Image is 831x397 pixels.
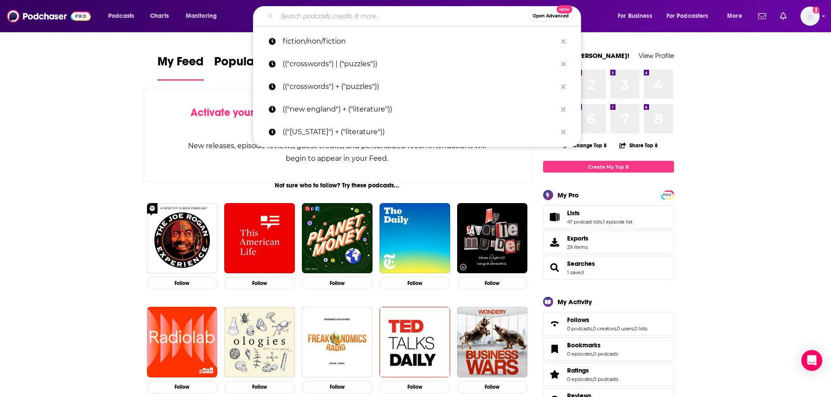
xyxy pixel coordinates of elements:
[593,326,616,332] a: 0 creators
[616,326,617,332] span: ,
[634,326,647,332] a: 0 lists
[567,260,595,268] a: Searches
[592,376,593,382] span: ,
[302,203,373,274] img: Planet Money
[380,307,450,377] img: TED Talks Daily
[543,256,674,279] span: Searches
[567,366,589,374] span: Ratings
[567,341,618,349] a: Bookmarks
[253,121,581,143] a: (("[US_STATE]") + ("literature"))
[543,312,674,336] span: Follows
[800,7,820,26] span: Logged in as ereardon
[186,10,217,22] span: Monitoring
[543,363,674,386] span: Ratings
[261,6,589,26] div: Search podcasts, credits, & more...
[224,381,295,394] button: Follow
[602,219,603,225] span: ,
[567,269,584,275] a: 1 saved
[667,10,708,22] span: For Podcasters
[253,53,581,75] a: (("crosswords") | ("puzzles"))
[457,277,528,289] button: Follow
[157,54,204,81] a: My Feed
[546,318,564,330] a: Follows
[380,381,450,394] button: Follow
[612,9,663,23] button: open menu
[283,75,557,98] p: (("crosswords") + ("puzzles"))
[543,51,629,60] a: Welcome [PERSON_NAME]!
[593,376,618,382] a: 0 podcasts
[533,14,569,18] span: Open Advanced
[283,98,557,121] p: (("new england") + ("literature"))
[214,54,288,81] a: Popular Feed
[188,139,487,165] div: New releases, episode reviews, guest credits, and personalized recommendations will begin to appe...
[283,121,557,143] p: (("vermont") + ("literature"))
[546,211,564,223] a: Lists
[147,381,218,394] button: Follow
[617,326,633,332] a: 0 users
[776,9,790,24] a: Show notifications dropdown
[380,277,450,289] button: Follow
[302,307,373,377] img: Freakonomics Radio
[543,231,674,254] a: Exports
[800,7,820,26] button: Show profile menu
[557,5,572,14] span: New
[567,376,592,382] a: 0 episodes
[529,11,573,21] button: Open AdvancedNew
[721,9,753,23] button: open menu
[224,307,295,377] img: Ologies with Alie Ward
[380,203,450,274] img: The Daily
[283,30,557,53] p: fiction/non/fiction
[557,298,592,306] div: My Activity
[567,209,580,217] span: Lists
[567,316,589,324] span: Follows
[224,277,295,289] button: Follow
[727,10,742,22] span: More
[546,343,564,355] a: Bookmarks
[603,219,633,225] a: 1 episode list
[457,203,528,274] img: My Favorite Murder with Karen Kilgariff and Georgia Hardstark
[180,9,228,23] button: open menu
[150,10,169,22] span: Charts
[567,326,592,332] a: 0 podcasts
[546,261,564,274] a: Searches
[214,54,288,74] span: Popular Feed
[639,51,674,60] a: View Profile
[253,30,581,53] a: fiction/non/fiction
[619,137,658,154] button: Share Top 8
[102,9,145,23] button: open menu
[283,53,557,75] p: (("crosswords") | ("puzzles"))
[567,351,592,357] a: 0 episodes
[224,203,295,274] img: This American Life
[567,209,633,217] a: Lists
[7,8,91,24] img: Podchaser - Follow, Share and Rate Podcasts
[147,203,218,274] img: The Joe Rogan Experience
[277,9,529,23] input: Search podcasts, credits, & more...
[567,341,601,349] span: Bookmarks
[546,368,564,380] a: Ratings
[147,307,218,377] img: Radiolab
[302,381,373,394] button: Follow
[543,205,674,229] span: Lists
[567,244,588,250] span: 29 items
[633,326,634,332] span: ,
[543,337,674,361] span: Bookmarks
[188,106,487,132] div: by following Podcasts, Creators, Lists, and other Users!
[662,191,673,198] a: PRO
[593,351,618,357] a: 0 podcasts
[800,7,820,26] img: User Profile
[157,54,204,74] span: My Feed
[457,307,528,377] img: Business Wars
[592,326,593,332] span: ,
[567,219,602,225] a: 47 podcast lists
[813,7,820,14] svg: Add a profile image
[191,106,280,119] span: Activate your Feed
